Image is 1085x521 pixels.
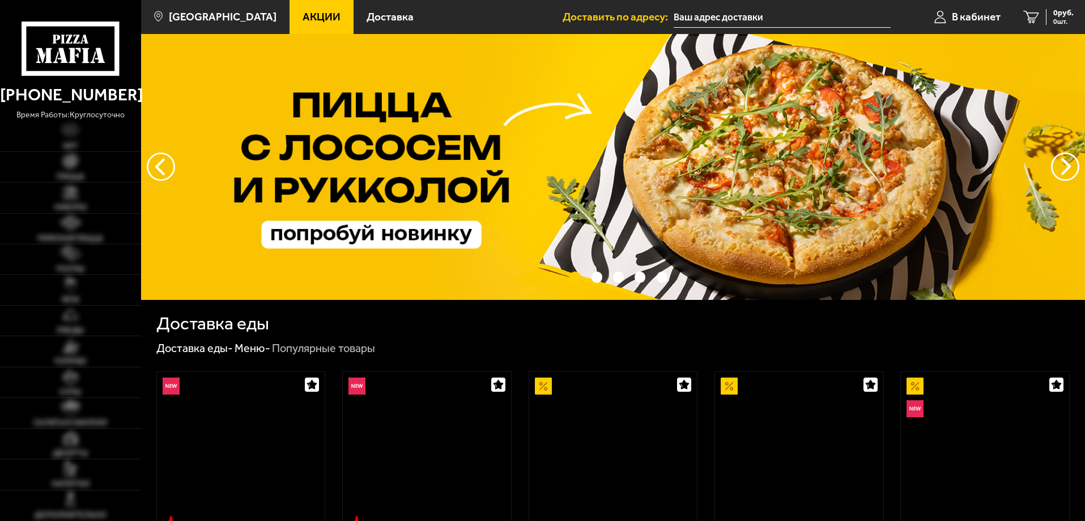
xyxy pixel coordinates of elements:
[54,358,87,366] span: Горячее
[674,7,891,28] input: Ваш адрес доставки
[147,153,175,181] button: следующий
[592,272,602,282] button: точки переключения
[54,204,87,211] span: Наборы
[569,272,580,282] button: точки переключения
[348,378,365,395] img: Новинка
[169,11,276,22] span: [GEOGRAPHIC_DATA]
[721,378,738,395] img: Акционный
[1053,9,1074,17] span: 0 руб.
[52,480,90,488] span: Напитки
[535,378,552,395] img: Акционный
[907,400,924,417] img: Новинка
[57,173,84,181] span: Пицца
[57,265,84,273] span: Роллы
[53,450,88,458] span: Десерты
[367,11,414,22] span: Доставка
[57,327,84,334] span: Обеды
[272,341,375,356] div: Популярные товары
[35,511,107,519] span: Дополнительно
[952,11,1001,22] span: В кабинет
[635,272,645,282] button: точки переключения
[563,11,674,22] span: Доставить по адресу:
[613,272,624,282] button: точки переключения
[156,315,269,333] h1: Доставка еды
[38,235,103,243] span: Римская пицца
[163,378,180,395] img: Новинка
[1053,18,1074,25] span: 0 шт.
[657,272,667,282] button: точки переключения
[907,378,924,395] img: Акционный
[59,388,81,396] span: Супы
[1051,153,1079,181] button: предыдущий
[303,11,341,22] span: Акции
[63,142,78,150] span: Хит
[235,341,270,355] a: Меню-
[33,419,107,427] span: Салаты и закуски
[156,341,233,355] a: Доставка еды-
[62,296,79,304] span: WOK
